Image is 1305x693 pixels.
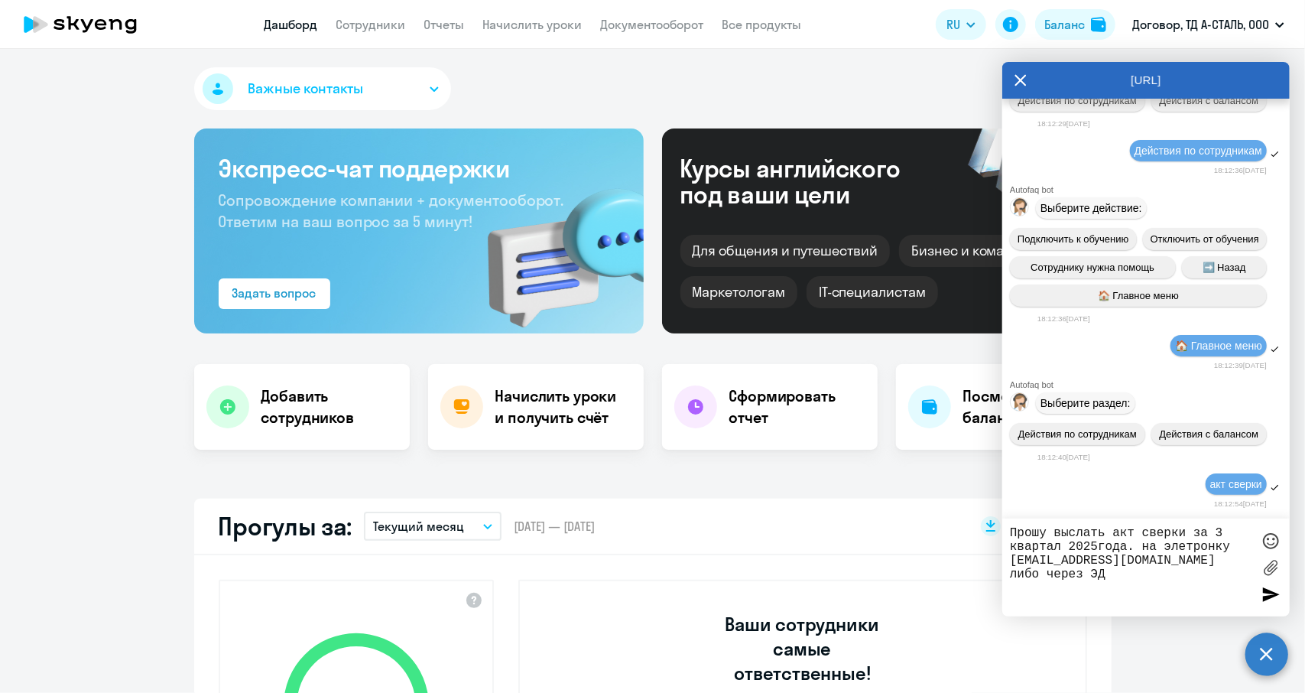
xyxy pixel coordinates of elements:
div: Задать вопрос [232,284,317,302]
a: Отчеты [424,17,464,32]
h3: Ваши сотрудники самые ответственные! [704,612,901,685]
img: bot avatar [1011,198,1030,220]
button: Действия с балансом [1151,423,1267,445]
img: bot avatar [1011,393,1030,415]
div: Бизнес и командировки [899,235,1081,267]
div: Для общения и путешествий [680,235,891,267]
span: Выберите раздел: [1040,397,1131,409]
time: 18:12:36[DATE] [1214,166,1267,174]
button: Балансbalance [1035,9,1115,40]
time: 18:12:40[DATE] [1037,453,1090,461]
span: Действия с балансом [1159,428,1258,440]
time: 18:12:36[DATE] [1037,314,1090,323]
a: Дашборд [264,17,317,32]
a: Начислить уроки [482,17,582,32]
button: Сотруднику нужна помощь [1010,256,1176,278]
img: balance [1091,17,1106,32]
span: 🏠 Главное меню [1098,290,1179,301]
h3: Экспресс-чат поддержки [219,153,619,184]
button: ➡️ Назад [1182,256,1268,278]
button: Текущий месяц [364,512,502,541]
span: Выберите действие: [1040,202,1142,214]
span: Отключить от обучения [1151,233,1259,245]
p: Договор, ТД А-СТАЛЬ, ООО [1132,15,1269,34]
button: Отключить от обучения [1143,228,1267,250]
button: RU [936,9,986,40]
textarea: Прошу выслать акт сверки за 3 квартал 2025года. на элетронку [EMAIL_ADDRESS][DOMAIN_NAME] либо че... [1010,526,1251,609]
div: Autofaq bot [1010,380,1290,389]
a: Все продукты [722,17,801,32]
time: 18:12:29[DATE] [1037,119,1090,128]
a: Сотрудники [336,17,405,32]
h4: Начислить уроки и получить счёт [495,386,628,428]
button: Действия с балансом [1151,89,1267,112]
button: Действия по сотрудникам [1010,423,1145,445]
span: 🏠 Главное меню [1175,340,1262,352]
span: акт сверки [1210,478,1262,490]
span: Действия по сотрудникам [1135,145,1262,157]
span: Действия с балансом [1159,95,1258,106]
button: Важные контакты [194,67,451,110]
div: Курсы английского под ваши цели [680,155,942,207]
span: Важные контакты [248,79,363,99]
span: Подключить к обучению [1018,233,1129,245]
p: Текущий месяц [373,517,464,535]
time: 18:12:54[DATE] [1214,499,1267,508]
h4: Посмотреть баланс [963,386,1099,428]
span: RU [946,15,960,34]
time: 18:12:39[DATE] [1214,361,1267,369]
a: Документооборот [600,17,703,32]
h4: Добавить сотрудников [261,386,398,428]
span: Действия по сотрудникам [1018,95,1137,106]
button: 🏠 Главное меню [1010,285,1267,307]
span: Сопровождение компании + документооборот. Ответим на ваш вопрос за 5 минут! [219,190,564,231]
button: Договор, ТД А-СТАЛЬ, ООО [1125,6,1292,43]
button: Задать вопрос [219,278,330,309]
button: Подключить к обучению [1010,228,1137,250]
span: [DATE] — [DATE] [514,518,595,535]
div: IT-специалистам [807,276,938,308]
label: Лимит 10 файлов [1259,556,1282,579]
h4: Сформировать отчет [729,386,865,428]
div: Autofaq bot [1010,185,1290,194]
span: Сотруднику нужна помощь [1031,262,1154,273]
div: Маркетологам [680,276,797,308]
span: Действия по сотрудникам [1018,428,1137,440]
div: Баланс [1044,15,1085,34]
h2: Прогулы за: [219,511,352,542]
span: ➡️ Назад [1203,262,1246,273]
img: bg-img [466,161,644,333]
button: Действия по сотрудникам [1010,89,1145,112]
